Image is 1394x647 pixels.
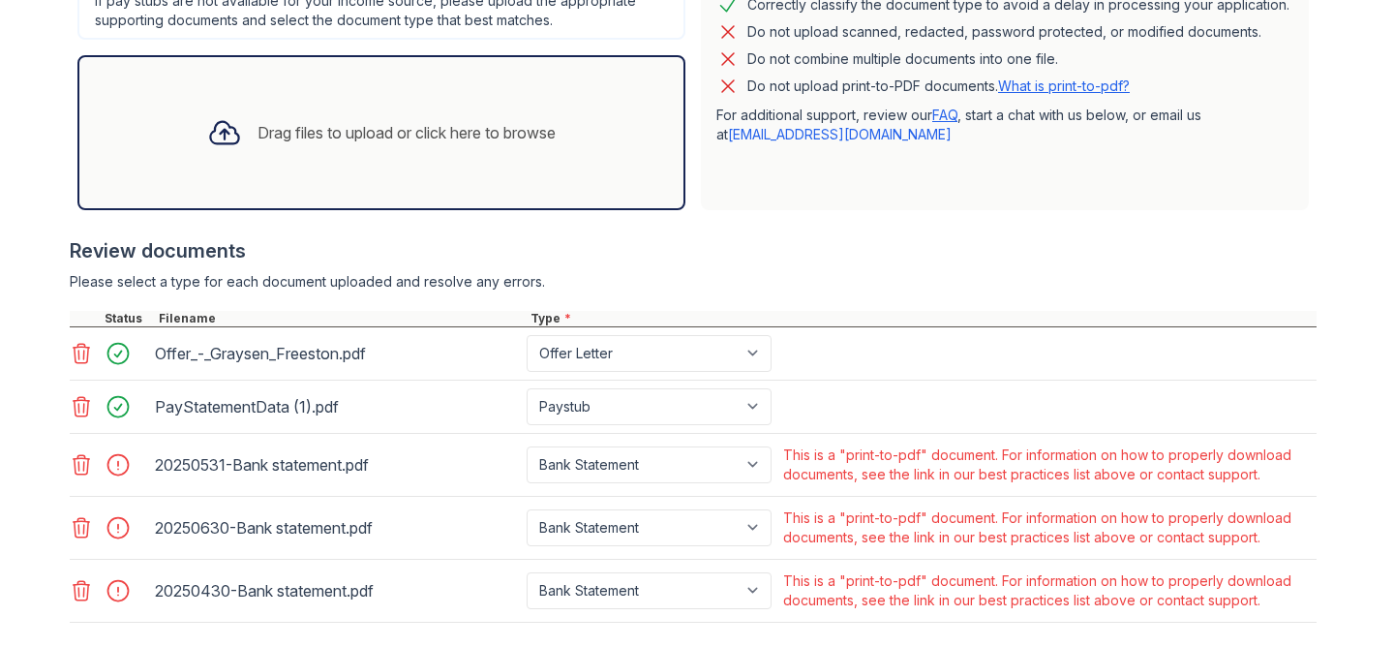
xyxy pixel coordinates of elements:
div: 20250630-Bank statement.pdf [155,512,519,543]
p: Do not upload print-to-PDF documents. [747,77,1130,96]
div: 20250430-Bank statement.pdf [155,575,519,606]
div: This is a "print-to-pdf" document. For information on how to properly download documents, see the... [783,508,1313,547]
a: [EMAIL_ADDRESS][DOMAIN_NAME] [728,126,952,142]
div: This is a "print-to-pdf" document. For information on how to properly download documents, see the... [783,571,1313,610]
div: PayStatementData (1).pdf [155,391,519,422]
div: Type [527,311,1317,326]
a: What is print-to-pdf? [998,77,1130,94]
div: Do not combine multiple documents into one file. [747,47,1058,71]
div: Status [101,311,155,326]
div: This is a "print-to-pdf" document. For information on how to properly download documents, see the... [783,446,1313,484]
div: Filename [155,311,527,326]
div: 20250531-Bank statement.pdf [155,449,519,480]
div: Do not upload scanned, redacted, password protected, or modified documents. [747,20,1261,44]
p: For additional support, review our , start a chat with us below, or email us at [716,106,1293,144]
a: FAQ [932,107,957,123]
div: Offer_-_Graysen_Freeston.pdf [155,338,519,369]
div: Please select a type for each document uploaded and resolve any errors. [70,272,1317,292]
div: Review documents [70,237,1317,264]
div: Drag files to upload or click here to browse [258,121,556,144]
